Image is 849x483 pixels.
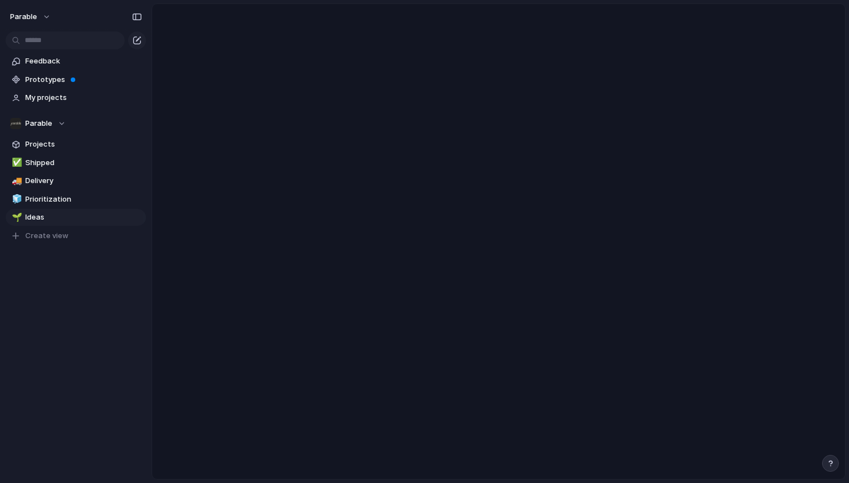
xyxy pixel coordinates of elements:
a: ✅Shipped [6,154,146,171]
div: ✅ [12,156,20,169]
button: ✅ [10,157,21,168]
div: 🧊 [12,193,20,206]
a: 🚚Delivery [6,172,146,189]
button: Create view [6,227,146,244]
div: 🌱 [12,211,20,224]
a: My projects [6,89,146,106]
button: 🧊 [10,194,21,205]
span: Delivery [25,175,142,186]
span: Feedback [25,56,142,67]
span: Parable [25,118,52,129]
a: 🧊Prioritization [6,191,146,208]
span: Ideas [25,212,142,223]
a: Projects [6,136,146,153]
a: Feedback [6,53,146,70]
a: Prototypes [6,71,146,88]
span: My projects [25,92,142,103]
button: Parable [6,115,146,132]
button: Parable [5,8,57,26]
a: 🌱Ideas [6,209,146,226]
span: Prioritization [25,194,142,205]
span: Projects [25,139,142,150]
span: Parable [10,11,37,22]
div: 🚚 [12,175,20,188]
span: Shipped [25,157,142,168]
button: 🌱 [10,212,21,223]
span: Prototypes [25,74,142,85]
button: 🚚 [10,175,21,186]
span: Create view [25,230,69,241]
